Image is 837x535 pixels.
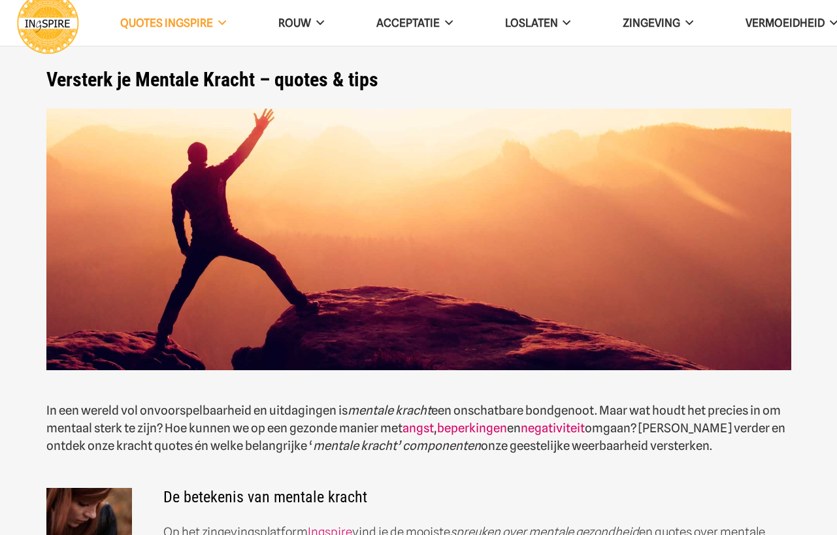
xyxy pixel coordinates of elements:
span: Loslaten [505,16,558,29]
span: VERMOEIDHEID [746,16,825,29]
a: angst [402,421,434,435]
span: Acceptatie [376,16,440,29]
a: Acceptatie [350,7,479,40]
a: Zingeving [597,7,719,40]
em: mentale kracht’ componenten [313,438,481,453]
a: Loslaten [479,7,597,40]
span: Zingeving [623,16,680,29]
a: negativiteit [521,421,585,435]
em: mentale kracht [348,403,431,417]
h2: De betekenis van mentale kracht [46,472,791,507]
a: beperkingen [437,421,507,435]
span: QUOTES INGSPIRE [120,16,213,29]
span: In een wereld vol onvoorspelbaarheid en uitdagingen is een onschatbare bondgenoot. Maar wat houdt... [46,403,785,453]
h1: Versterk je Mentale Kracht – quotes & tips [46,68,791,92]
a: ROUW [252,7,350,40]
img: Spreuken over moed, moedig zijn en mooie woorden over uitdaging en kracht - ingspire.nl [46,109,791,371]
a: QUOTES INGSPIRE [94,7,252,40]
span: ROUW [278,16,311,29]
